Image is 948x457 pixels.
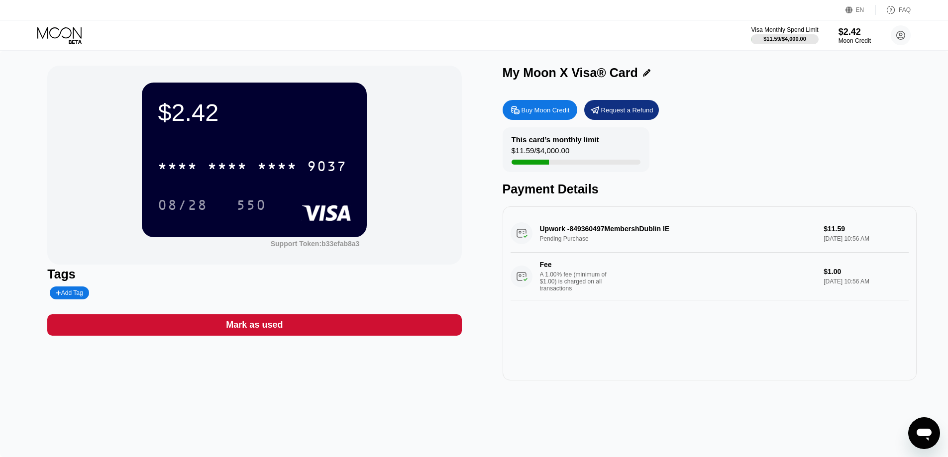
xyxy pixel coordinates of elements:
[229,192,274,217] div: 550
[158,98,351,126] div: $2.42
[307,160,347,176] div: 9037
[839,27,871,44] div: $2.42Moon Credit
[763,36,806,42] div: $11.59 / $4,000.00
[511,253,909,300] div: FeeA 1.00% fee (minimum of $1.00) is charged on all transactions$1.00[DATE] 10:56 AM
[824,268,908,275] div: $1.00
[47,267,461,281] div: Tags
[584,100,659,120] div: Request a Refund
[50,286,89,299] div: Add Tag
[150,192,215,217] div: 08/28
[236,198,266,214] div: 550
[503,66,638,80] div: My Moon X Visa® Card
[47,314,461,336] div: Mark as used
[845,5,876,15] div: EN
[158,198,208,214] div: 08/28
[540,261,610,269] div: Fee
[56,289,83,296] div: Add Tag
[751,26,818,44] div: Visa Monthly Spend Limit$11.59/$4,000.00
[824,278,908,285] div: [DATE] 10:56 AM
[512,135,599,144] div: This card’s monthly limit
[271,240,360,248] div: Support Token:b33efab8a3
[601,106,653,114] div: Request a Refund
[899,6,911,13] div: FAQ
[503,100,577,120] div: Buy Moon Credit
[271,240,360,248] div: Support Token: b33efab8a3
[512,146,570,160] div: $11.59 / $4,000.00
[522,106,570,114] div: Buy Moon Credit
[876,5,911,15] div: FAQ
[540,271,615,292] div: A 1.00% fee (minimum of $1.00) is charged on all transactions
[856,6,864,13] div: EN
[226,319,283,331] div: Mark as used
[908,417,940,449] iframe: Button to launch messaging window
[503,182,917,196] div: Payment Details
[839,37,871,44] div: Moon Credit
[751,26,818,33] div: Visa Monthly Spend Limit
[839,27,871,37] div: $2.42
